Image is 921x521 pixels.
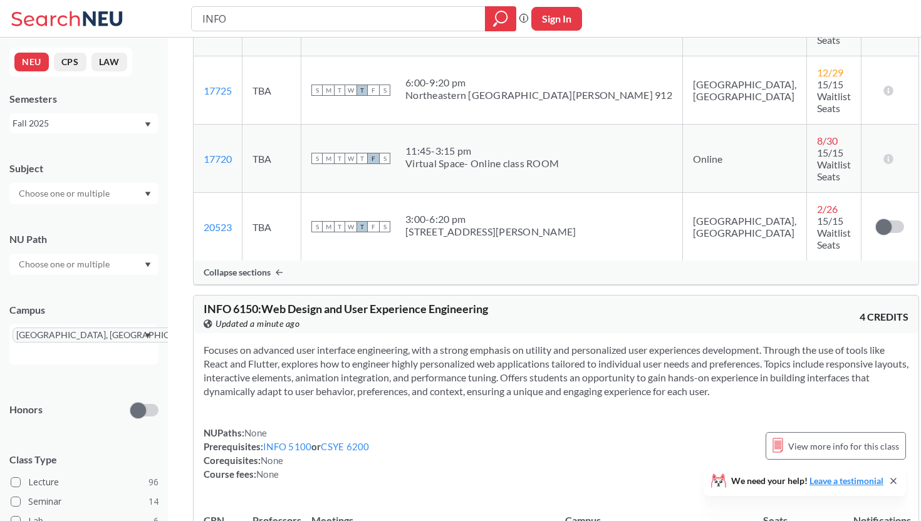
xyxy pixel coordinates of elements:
div: 3:00 - 6:20 pm [405,213,576,225]
span: 12 / 29 [817,66,843,78]
span: W [345,153,356,164]
svg: Dropdown arrow [145,262,151,267]
td: TBA [242,56,301,125]
span: Collapse sections [204,267,271,278]
td: Online [682,125,806,193]
td: TBA [242,193,301,261]
span: INFO 6150 : Web Design and User Experience Engineering [204,302,488,316]
span: M [323,153,334,164]
div: magnifying glass [485,6,516,31]
div: [STREET_ADDRESS][PERSON_NAME] [405,225,576,238]
div: Virtual Space- Online class ROOM [405,157,559,170]
svg: Dropdown arrow [145,122,151,127]
td: TBA [242,125,301,193]
div: NUPaths: Prerequisites: or Corequisites: Course fees: [204,426,370,481]
span: View more info for this class [788,438,899,454]
span: 14 [148,495,159,508]
div: Subject [9,162,159,175]
p: Honors [9,403,43,417]
span: S [311,85,323,96]
div: NU Path [9,232,159,246]
span: 8 / 30 [817,135,838,147]
div: Fall 2025 [13,116,143,130]
a: 17725 [204,85,232,96]
button: NEU [14,53,49,71]
div: Semesters [9,92,159,106]
span: T [356,221,368,232]
svg: Dropdown arrow [145,333,151,338]
div: 6:00 - 9:20 pm [405,76,672,89]
button: CPS [54,53,86,71]
td: [GEOGRAPHIC_DATA], [GEOGRAPHIC_DATA] [682,56,806,125]
span: 2 / 26 [817,203,838,215]
div: Fall 2025Dropdown arrow [9,113,159,133]
span: [GEOGRAPHIC_DATA], [GEOGRAPHIC_DATA]X to remove pill [13,328,212,343]
div: Dropdown arrow [9,254,159,275]
div: 11:45 - 3:15 pm [405,145,559,157]
span: 96 [148,475,159,489]
span: M [323,85,334,96]
span: None [256,468,279,480]
span: T [356,153,368,164]
span: F [368,221,379,232]
div: Dropdown arrow [9,183,159,204]
svg: Dropdown arrow [145,192,151,197]
a: 17720 [204,153,232,165]
span: None [244,427,267,438]
span: S [379,85,390,96]
input: Choose one or multiple [13,257,118,272]
td: [GEOGRAPHIC_DATA], [GEOGRAPHIC_DATA] [682,193,806,261]
span: S [311,221,323,232]
span: We need your help! [731,477,883,485]
label: Lecture [11,474,159,490]
button: LAW [91,53,127,71]
span: 15/15 Waitlist Seats [817,78,851,114]
span: M [323,221,334,232]
input: Choose one or multiple [13,186,118,201]
a: Leave a testimonial [809,475,883,486]
svg: magnifying glass [493,10,508,28]
span: S [379,221,390,232]
div: [GEOGRAPHIC_DATA], [GEOGRAPHIC_DATA]X to remove pillDropdown arrow [9,324,159,364]
span: S [379,153,390,164]
input: Class, professor, course number, "phrase" [201,8,476,29]
label: Seminar [11,493,159,510]
span: T [356,85,368,96]
span: T [334,153,345,164]
span: W [345,221,356,232]
span: T [334,221,345,232]
span: F [368,85,379,96]
span: 15/15 Waitlist Seats [817,147,851,182]
span: None [261,455,283,466]
button: Sign In [531,7,582,31]
span: S [311,153,323,164]
div: Campus [9,303,159,317]
span: Class Type [9,453,159,467]
a: 20523 [204,221,232,233]
span: T [334,85,345,96]
section: Focuses on advanced user interface engineering, with a strong emphasis on utility and personalize... [204,343,908,398]
span: 15/15 Waitlist Seats [817,215,851,250]
div: Collapse sections [194,260,918,284]
span: Updated a minute ago [216,317,299,331]
span: F [368,153,379,164]
span: 4 CREDITS [860,310,908,324]
a: INFO 5100 [263,441,311,452]
span: W [345,85,356,96]
a: CSYE 6200 [321,441,369,452]
div: Northeastern [GEOGRAPHIC_DATA][PERSON_NAME] 912 [405,89,672,101]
